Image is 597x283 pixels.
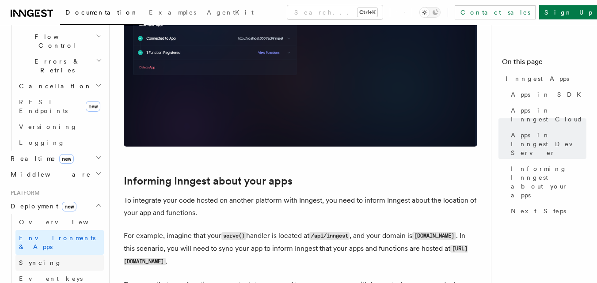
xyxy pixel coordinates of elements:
span: Syncing [19,259,62,266]
span: REST Endpoints [19,98,68,114]
a: Versioning [15,119,104,135]
p: To integrate your code hosted on another platform with Inngest, you need to inform Inngest about ... [124,194,477,219]
kbd: Ctrl+K [357,8,377,17]
span: Cancellation [15,82,92,91]
span: Inngest Apps [506,74,569,83]
span: Informing Inngest about your apps [511,164,586,200]
span: Versioning [19,123,77,130]
span: Apps in Inngest Dev Server [511,131,586,157]
a: Syncing [15,255,104,271]
a: Overview [15,214,104,230]
button: Realtimenew [7,151,104,166]
span: Realtime [7,154,74,163]
span: Examples [149,9,196,16]
code: serve() [221,232,246,240]
a: Contact sales [455,5,536,19]
a: Examples [144,3,202,24]
span: Middleware [7,170,91,179]
span: new [86,101,100,112]
button: Toggle dark mode [419,7,441,18]
a: Apps in Inngest Cloud [507,102,586,127]
a: Logging [15,135,104,151]
span: Deployment [7,202,76,211]
span: AgentKit [207,9,254,16]
span: Overview [19,219,110,226]
a: REST Endpointsnew [15,94,104,119]
code: [DOMAIN_NAME] [412,232,456,240]
a: Documentation [60,3,144,25]
span: new [59,154,74,164]
span: Event keys [19,275,83,282]
a: Inngest Apps [502,71,586,87]
a: Environments & Apps [15,230,104,255]
span: Apps in SDK [511,90,586,99]
a: Informing Inngest about your apps [124,175,293,187]
code: /api/inngest [309,232,350,240]
span: Environments & Apps [19,234,95,250]
span: new [62,202,76,211]
p: For example, imagine that your handler is located at , and your domain is . In this scenario, you... [124,230,477,268]
a: AgentKit [202,3,259,24]
button: Flow Control [15,29,104,53]
button: Deploymentnew [7,198,104,214]
span: Apps in Inngest Cloud [511,106,586,124]
a: Next Steps [507,203,586,219]
h4: On this page [502,57,586,71]
span: Errors & Retries [15,57,96,75]
button: Middleware [7,166,104,182]
span: Logging [19,139,65,146]
span: Flow Control [15,32,96,50]
button: Errors & Retries [15,53,104,78]
span: Next Steps [511,207,566,215]
a: Informing Inngest about your apps [507,161,586,203]
a: Apps in SDK [507,87,586,102]
span: Documentation [65,9,138,16]
button: Search...Ctrl+K [287,5,383,19]
span: Platform [7,189,40,196]
a: Apps in Inngest Dev Server [507,127,586,161]
button: Cancellation [15,78,104,94]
